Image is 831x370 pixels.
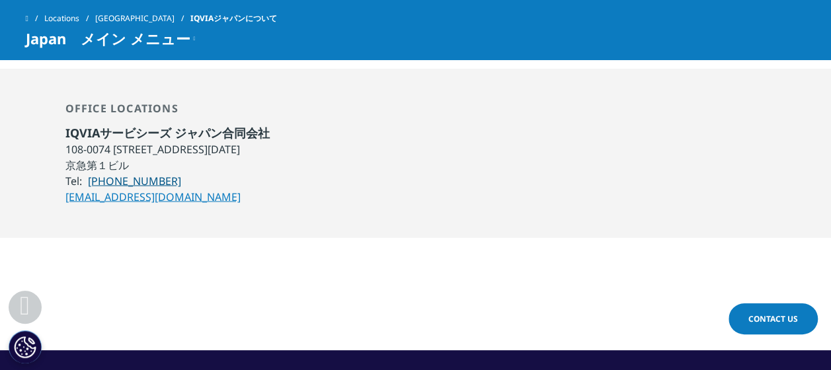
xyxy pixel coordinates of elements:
li: 京急第１ビル [65,157,270,172]
span: Tel: [65,173,82,188]
a: [PHONE_NUMBER] [88,173,181,188]
li: 108-0074 [STREET_ADDRESS][DATE] [65,141,270,157]
span: IQVIAサービシーズ ジャパン合同会社 [65,124,270,140]
a: [GEOGRAPHIC_DATA] [95,7,190,30]
a: Locations [44,7,95,30]
span: Japan メイン メニュー [26,30,190,46]
span: IQVIAジャパンについて [190,7,277,30]
a: [EMAIL_ADDRESS][DOMAIN_NAME] [65,189,241,203]
div: Office locations [65,102,270,124]
span: Contact Us [748,313,798,324]
button: Cookie 設定 [9,330,42,363]
a: Contact Us [729,303,818,334]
